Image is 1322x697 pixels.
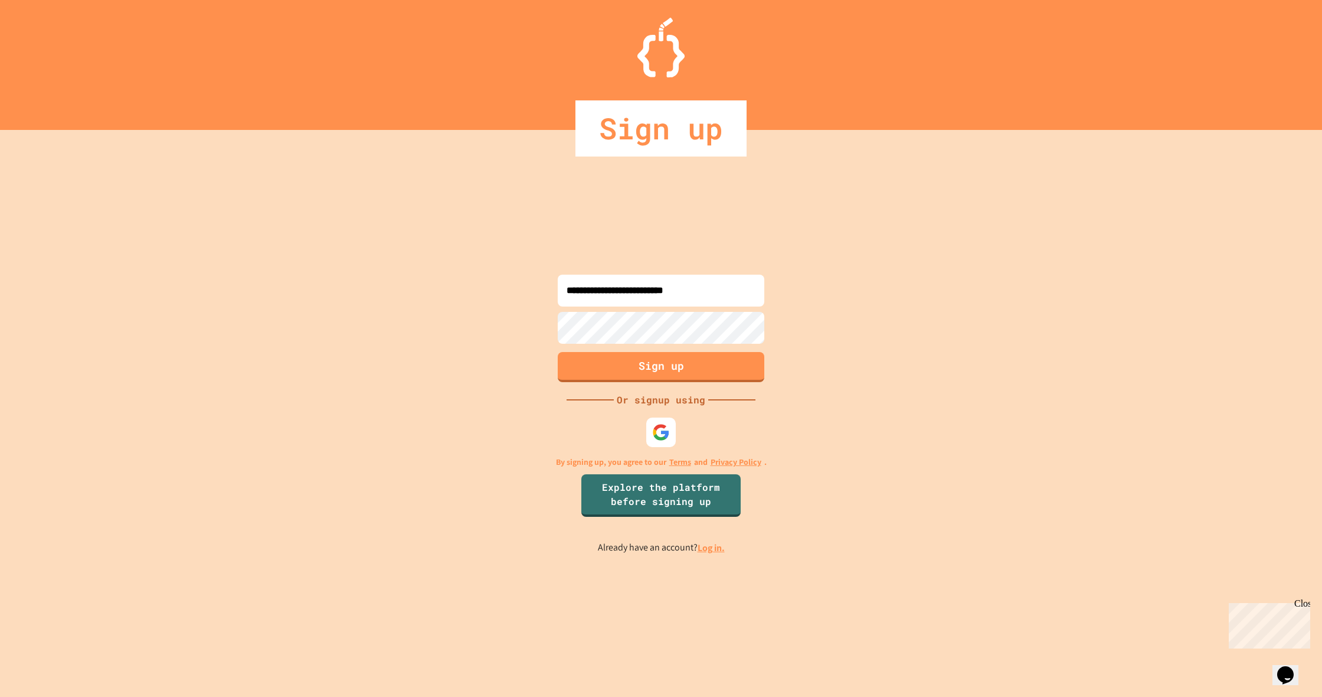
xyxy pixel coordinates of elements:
div: Chat with us now!Close [5,5,81,75]
div: Sign up [575,100,747,157]
a: Log in. [698,542,725,554]
p: Already have an account? [598,540,725,555]
a: Privacy Policy [711,456,761,468]
div: Or signup using [614,393,708,407]
img: Logo.svg [637,18,685,77]
iframe: chat widget [1224,598,1310,649]
a: Explore the platform before signing up [581,474,741,517]
iframe: chat widget [1272,650,1310,685]
p: By signing up, you agree to our and . [556,456,767,468]
img: google-icon.svg [652,424,670,441]
a: Terms [669,456,691,468]
button: Sign up [558,352,764,382]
